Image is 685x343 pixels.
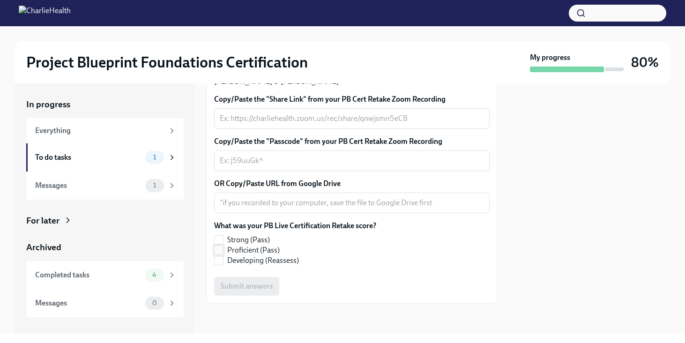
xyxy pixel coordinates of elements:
a: To do tasks1 [26,143,184,171]
span: Developing (Reassess) [227,255,299,266]
h2: Project Blueprint Foundations Certification [26,53,308,72]
span: 0 [147,299,163,306]
label: Copy/Paste the "Passcode" from your PB Cert Retake Zoom Recording [214,136,490,147]
h3: 80% [631,54,659,71]
span: 1 [148,154,162,161]
div: To do tasks [35,152,141,163]
a: Everything [26,118,184,143]
span: Strong (Pass) [227,235,270,245]
a: Messages0 [26,289,184,317]
div: Messages [35,298,141,308]
div: Messages [35,180,141,191]
div: Everything [35,126,164,136]
label: Copy/Paste the "Share Link" from your PB Cert Retake Zoom Recording [214,94,490,104]
div: Completed tasks [35,270,141,280]
span: 4 [147,271,162,278]
a: For later [26,215,184,227]
a: Messages1 [26,171,184,200]
img: CharlieHealth [19,6,71,21]
strong: My progress [530,52,570,63]
div: For later [26,215,60,227]
a: Archived [26,241,184,254]
span: Proficient (Pass) [227,245,280,255]
a: Completed tasks4 [26,261,184,289]
span: 1 [148,182,162,189]
label: OR Copy/Paste URL from Google Drive [214,179,490,189]
label: What was your PB Live Certification Retake score? [214,221,376,231]
a: In progress [26,98,184,111]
